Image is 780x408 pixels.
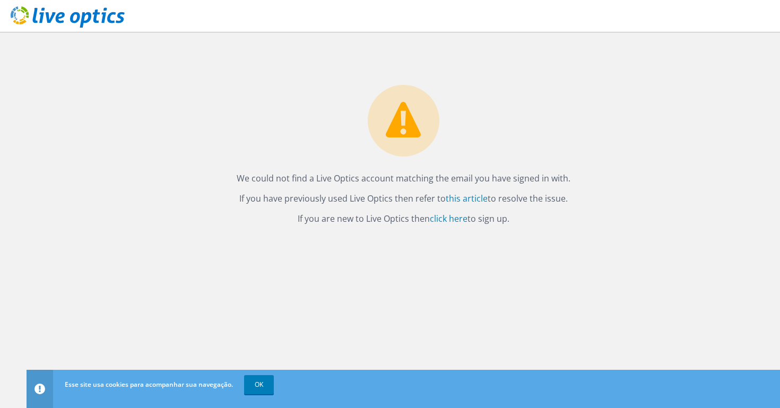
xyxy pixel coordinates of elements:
[244,375,274,394] a: OK
[37,171,769,186] p: We could not find a Live Optics account matching the email you have signed in with.
[37,191,769,206] p: If you have previously used Live Optics then refer to to resolve the issue.
[37,211,769,226] p: If you are new to Live Optics then to sign up.
[65,380,233,389] span: Esse site usa cookies para acompanhar sua navegação.
[430,213,467,224] a: click here
[446,193,488,204] a: this article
